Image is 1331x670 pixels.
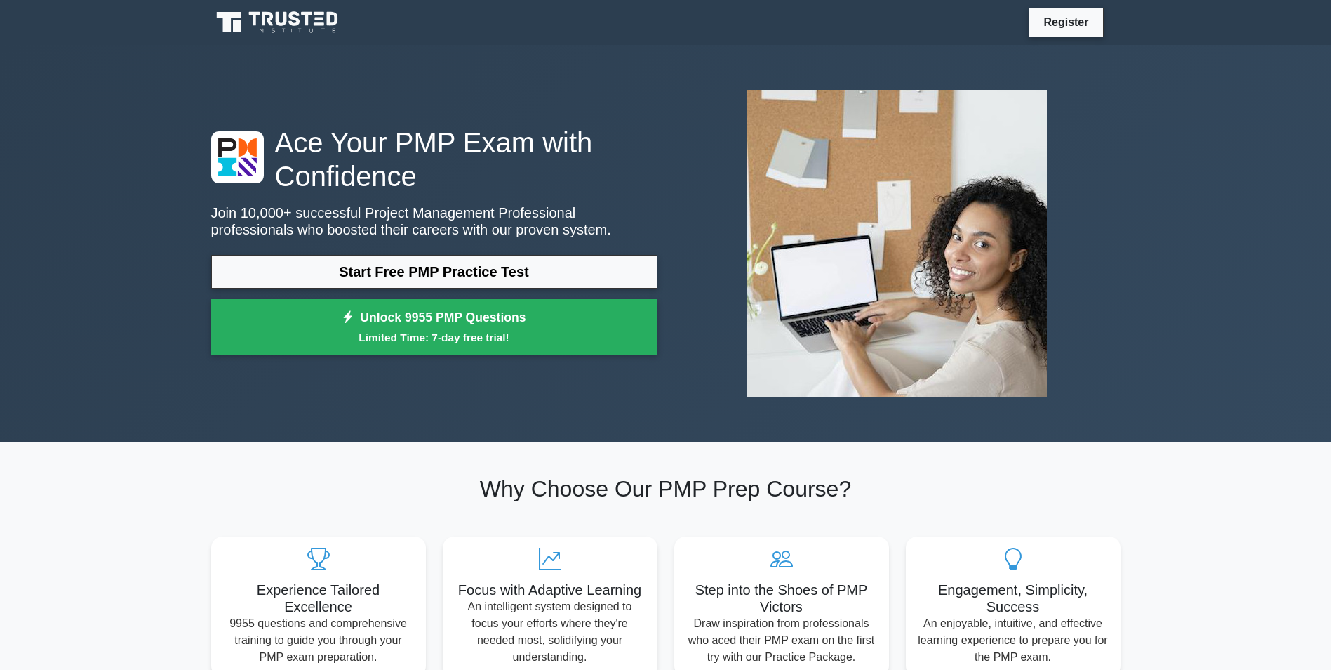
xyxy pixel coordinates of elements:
[1035,13,1097,31] a: Register
[917,615,1109,666] p: An enjoyable, intuitive, and effective learning experience to prepare you for the PMP exam.
[211,204,657,238] p: Join 10,000+ successful Project Management Professional professionals who boosted their careers w...
[211,299,657,355] a: Unlock 9955 PMP QuestionsLimited Time: 7-day free trial!
[229,329,640,346] small: Limited Time: 7-day free trial!
[211,475,1121,502] h2: Why Choose Our PMP Prep Course?
[454,582,646,598] h5: Focus with Adaptive Learning
[211,255,657,289] a: Start Free PMP Practice Test
[685,582,878,615] h5: Step into the Shoes of PMP Victors
[211,126,657,193] h1: Ace Your PMP Exam with Confidence
[222,582,415,615] h5: Experience Tailored Excellence
[454,598,646,666] p: An intelligent system designed to focus your efforts where they're needed most, solidifying your ...
[222,615,415,666] p: 9955 questions and comprehensive training to guide you through your PMP exam preparation.
[917,582,1109,615] h5: Engagement, Simplicity, Success
[685,615,878,666] p: Draw inspiration from professionals who aced their PMP exam on the first try with our Practice Pa...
